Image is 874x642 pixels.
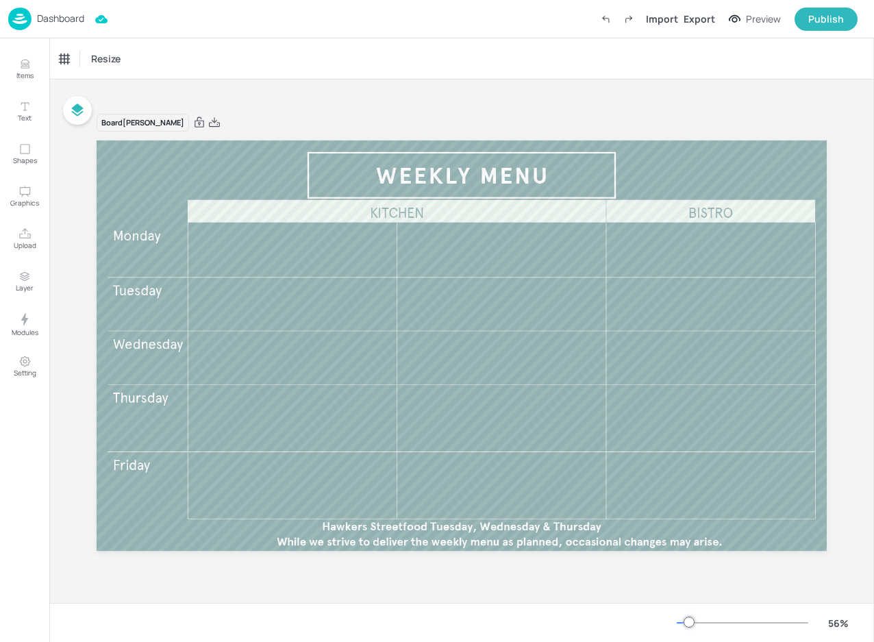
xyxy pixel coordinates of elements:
[88,51,123,66] span: Resize
[684,12,715,26] div: Export
[808,12,844,27] div: Publish
[8,8,32,30] img: logo-86c26b7e.jpg
[97,114,189,132] div: Board [PERSON_NAME]
[594,8,617,31] label: Undo (Ctrl + Z)
[37,14,84,23] p: Dashboard
[721,9,789,29] button: Preview
[646,12,678,26] div: Import
[795,8,858,31] button: Publish
[822,616,855,630] div: 56 %
[746,12,781,27] div: Preview
[617,8,640,31] label: Redo (Ctrl + Y)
